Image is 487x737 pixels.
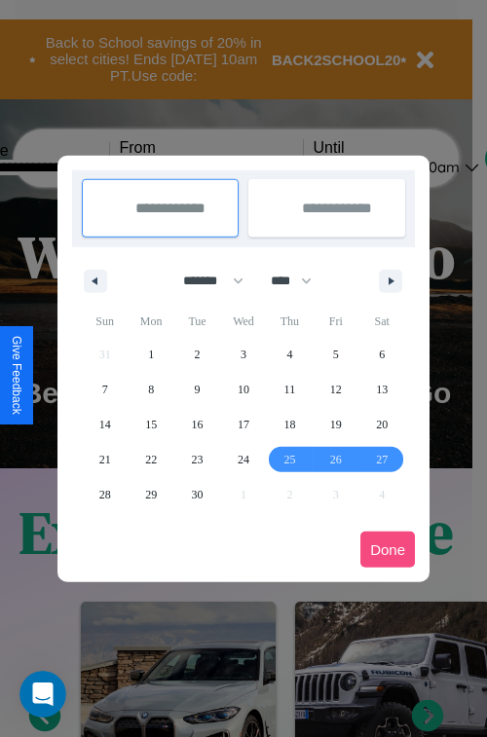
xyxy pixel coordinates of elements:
span: 11 [284,372,296,407]
button: 11 [267,372,313,407]
button: 6 [359,337,405,372]
button: 22 [128,442,173,477]
button: 25 [267,442,313,477]
button: 28 [82,477,128,512]
span: 15 [145,407,157,442]
span: 24 [238,442,249,477]
span: 18 [283,407,295,442]
button: 26 [313,442,358,477]
button: 9 [174,372,220,407]
button: 20 [359,407,405,442]
span: Sat [359,306,405,337]
button: 21 [82,442,128,477]
span: 23 [192,442,204,477]
span: 29 [145,477,157,512]
span: Sun [82,306,128,337]
span: 13 [376,372,388,407]
span: 12 [330,372,342,407]
span: 27 [376,442,388,477]
button: 30 [174,477,220,512]
button: 14 [82,407,128,442]
span: 7 [102,372,108,407]
button: 1 [128,337,173,372]
span: 17 [238,407,249,442]
button: 19 [313,407,358,442]
button: 8 [128,372,173,407]
button: 16 [174,407,220,442]
span: Wed [220,306,266,337]
span: 22 [145,442,157,477]
span: Thu [267,306,313,337]
span: 9 [195,372,201,407]
span: 6 [379,337,385,372]
span: 26 [330,442,342,477]
span: 10 [238,372,249,407]
button: 2 [174,337,220,372]
div: Give Feedback [10,336,23,415]
span: 25 [283,442,295,477]
span: 8 [148,372,154,407]
span: 2 [195,337,201,372]
button: 27 [359,442,405,477]
span: Fri [313,306,358,337]
span: 1 [148,337,154,372]
span: 28 [99,477,111,512]
span: Mon [128,306,173,337]
button: 5 [313,337,358,372]
button: 17 [220,407,266,442]
span: 30 [192,477,204,512]
span: 20 [376,407,388,442]
span: 5 [333,337,339,372]
span: Tue [174,306,220,337]
button: 23 [174,442,220,477]
button: Done [360,532,415,568]
button: 10 [220,372,266,407]
button: 13 [359,372,405,407]
button: 18 [267,407,313,442]
button: 4 [267,337,313,372]
span: 3 [241,337,246,372]
iframe: Intercom live chat [19,671,66,718]
span: 21 [99,442,111,477]
span: 16 [192,407,204,442]
button: 7 [82,372,128,407]
button: 29 [128,477,173,512]
span: 4 [286,337,292,372]
button: 15 [128,407,173,442]
button: 24 [220,442,266,477]
span: 14 [99,407,111,442]
button: 3 [220,337,266,372]
button: 12 [313,372,358,407]
span: 19 [330,407,342,442]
